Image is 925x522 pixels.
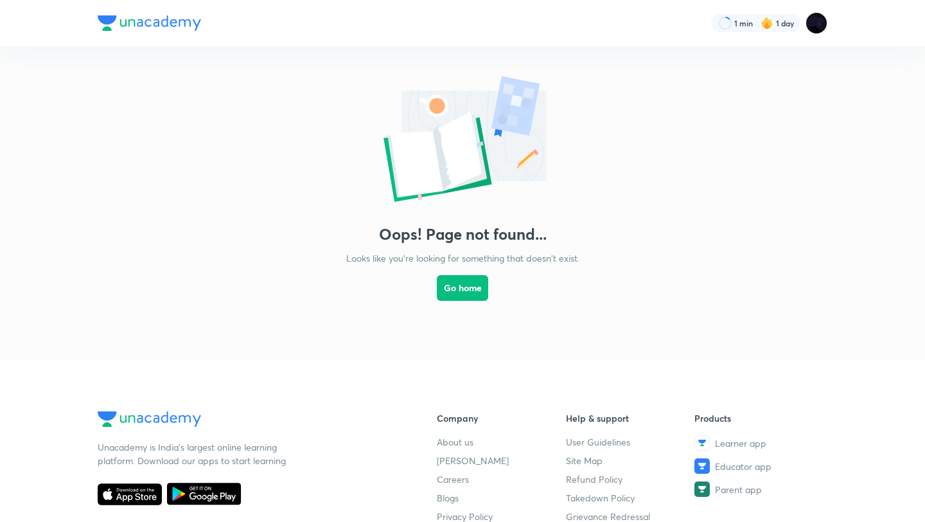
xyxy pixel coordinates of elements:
a: User Guidelines [566,435,695,449]
h6: Help & support [566,411,695,425]
img: error [334,72,591,210]
img: Megha Gor [806,12,827,34]
img: Company Logo [98,411,201,427]
img: Parent app [694,482,710,497]
span: Careers [437,473,469,486]
span: Learner app [715,437,766,450]
a: Blogs [437,491,566,505]
a: Company Logo [98,411,396,430]
a: [PERSON_NAME] [437,454,566,467]
a: Takedown Policy [566,491,695,505]
img: Learner app [694,435,710,451]
a: Careers [437,473,566,486]
p: Unacademy is India’s largest online learning platform. Download our apps to start learning [98,440,290,467]
h6: Products [694,411,824,425]
span: Educator app [715,460,771,473]
a: Educator app [694,458,824,474]
h3: Oops! Page not found... [379,225,547,244]
a: About us [437,435,566,449]
img: Educator app [694,458,710,474]
a: Site Map [566,454,695,467]
a: Learner app [694,435,824,451]
span: Parent app [715,483,762,496]
button: Go home [437,275,488,301]
a: Parent app [694,482,824,497]
img: streak [761,17,773,30]
a: Refund Policy [566,473,695,486]
p: Looks like you're looking for something that doesn't exist. [346,251,579,265]
img: Company Logo [98,15,201,31]
h6: Company [437,411,566,425]
a: Go home [437,265,488,334]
